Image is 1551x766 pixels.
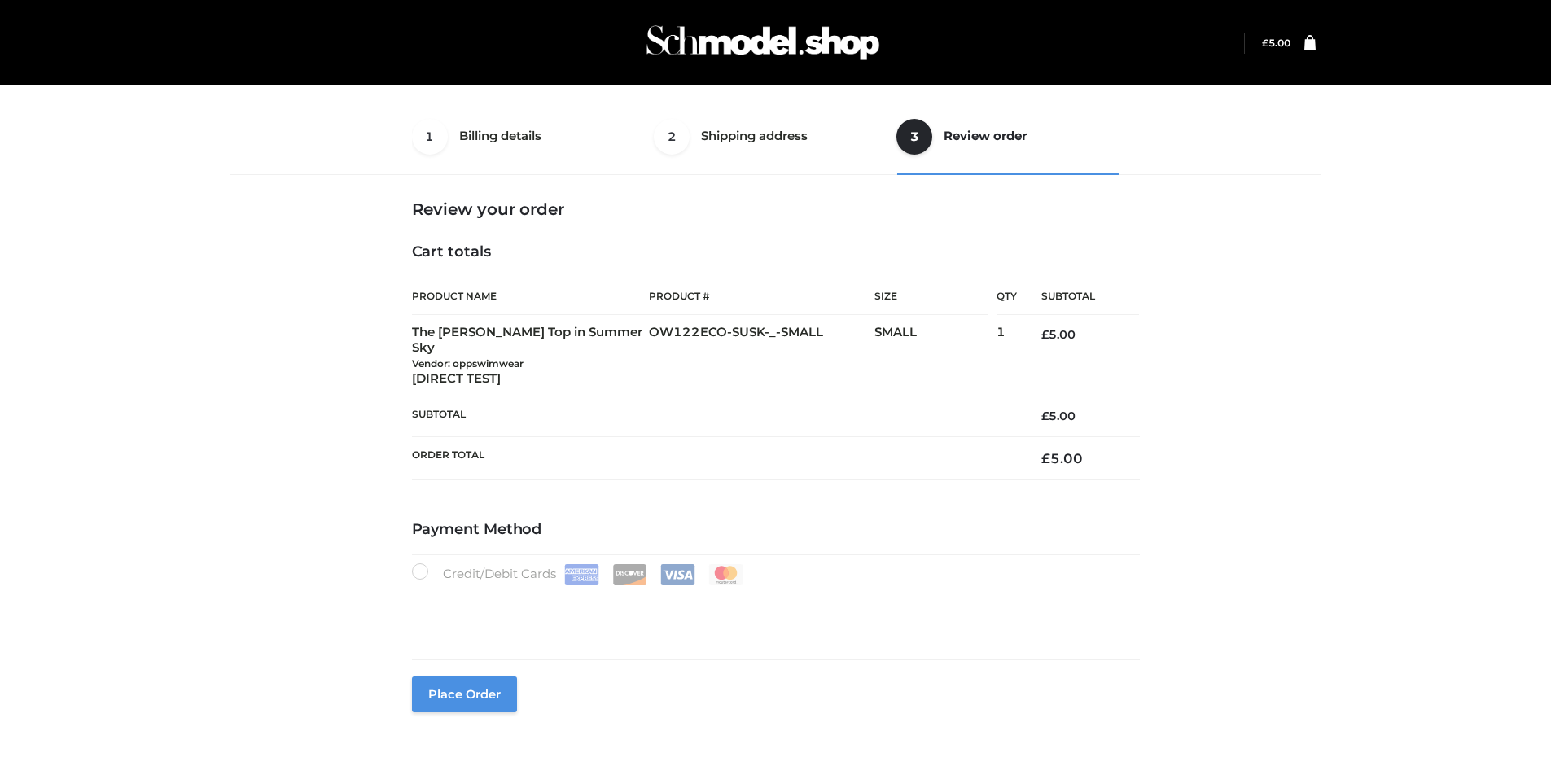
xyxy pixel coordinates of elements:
span: £ [1041,409,1049,423]
bdi: 5.00 [1041,327,1076,342]
img: Visa [660,564,695,585]
h3: Review your order [412,199,1140,219]
bdi: 5.00 [1041,409,1076,423]
a: £5.00 [1262,37,1290,49]
th: Size [874,278,988,315]
span: £ [1041,450,1050,466]
td: The [PERSON_NAME] Top in Summer Sky [DIRECT TEST] [412,315,650,396]
img: Schmodel Admin 964 [641,11,885,75]
span: £ [1041,327,1049,342]
td: OW122ECO-SUSK-_-SMALL [649,315,874,396]
td: SMALL [874,315,997,396]
img: Mastercard [708,564,743,585]
iframe: Secure payment input frame [409,582,1137,641]
th: Subtotal [412,396,1018,436]
th: Order Total [412,436,1018,479]
th: Product Name [412,278,650,315]
img: Amex [564,564,599,585]
span: £ [1262,37,1268,49]
bdi: 5.00 [1041,450,1083,466]
th: Product # [649,278,874,315]
h4: Cart totals [412,243,1140,261]
small: Vendor: oppswimwear [412,357,524,370]
bdi: 5.00 [1262,37,1290,49]
th: Qty [997,278,1017,315]
label: Credit/Debit Cards [412,563,745,585]
button: Place order [412,676,517,712]
td: 1 [997,315,1017,396]
h4: Payment Method [412,521,1140,539]
th: Subtotal [1017,278,1139,315]
img: Discover [612,564,647,585]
